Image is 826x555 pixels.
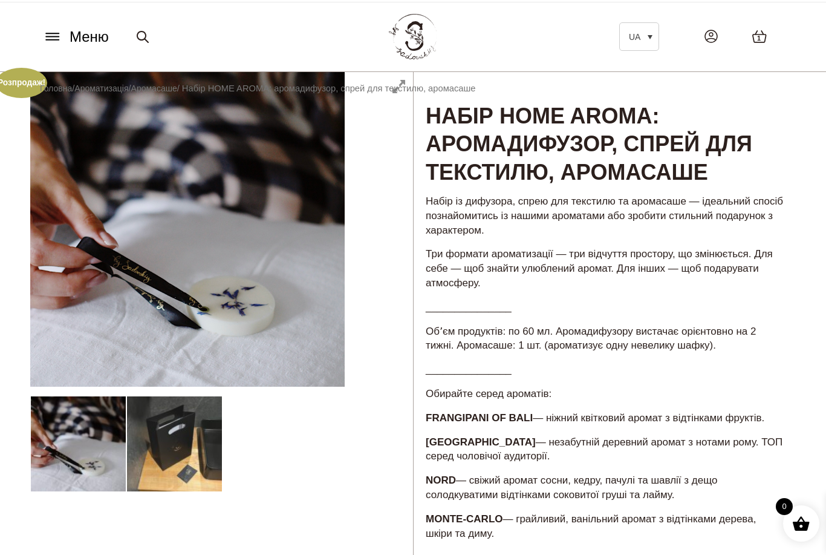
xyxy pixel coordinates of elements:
a: Головна [40,84,72,93]
p: Обирайте серед ароматів: [426,387,784,401]
p: Набір із дифузора, спрею для текстилю та аромасаше — ідеальний спосіб познайомитись із нашими аро... [426,194,784,237]
span: 0 [776,498,793,515]
p: Три формати ароматизації — три відчуття простору, що змінюється. Для себе — щоб знайти улюблений ... [426,247,784,290]
p: _______________ [426,363,784,377]
span: UA [629,32,640,42]
p: — незабутній деревний аромат з нотами рому. ТОП серед чоловічої аудиторії. [426,435,784,464]
p: — грайливий, ванільний аромат з відтінками дерева, шкіри та диму. [426,512,784,541]
nav: Breadcrumb [40,82,476,95]
a: Ароматизація [74,84,128,93]
span: 1 [757,33,761,44]
a: 1 [740,18,779,56]
p: — свіжий аромат сосни, кедру, пачулі та шавлії з дещо солодкуватими відтінками соковитої груші та... [426,473,784,502]
p: _______________ [426,300,784,315]
a: Аромасаше [131,84,177,93]
span: Меню [70,26,109,48]
h1: Набір HOME AROMA: аромадифузор, спрей для текстилю, аромасаше [414,72,796,188]
strong: NORD [426,475,456,486]
strong: FRANGIPANI OF BALI [426,412,533,424]
p: Обʼєм продуктів: по 60 мл. Аромадифузору вистачає орієнтовно на 2 тижні. Аромасаше: 1 шт. (аромат... [426,324,784,353]
strong: [GEOGRAPHIC_DATA] [426,436,536,448]
button: Меню [39,25,112,48]
strong: MONTE-CARLO [426,513,502,525]
a: UA [619,22,659,51]
p: — ніжний квітковий аромат з відтінками фруктів. [426,411,784,425]
img: BY SADOVSKIY [389,14,437,59]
